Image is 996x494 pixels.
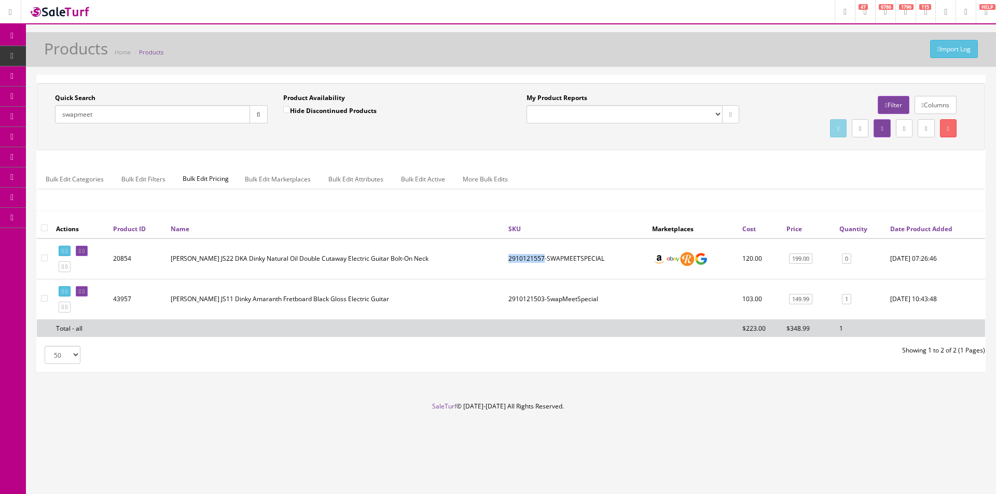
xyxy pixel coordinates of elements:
[52,319,109,337] td: Total - all
[167,238,504,279] td: Jackson JS22 DKA Dinky Natural Oil Double Cutaway Electric Guitar Bolt-On Neck
[504,279,648,319] td: 2910121503-SwapMeetSpecial
[44,40,108,57] h1: Products
[879,4,893,10] span: 6786
[890,224,952,233] a: Date Product Added
[738,238,782,279] td: 120.00
[171,224,189,233] a: Name
[742,224,756,233] a: Cost
[113,224,146,233] a: Product ID
[504,238,648,279] td: 2910121557-SWAPMEETSPECIAL
[113,169,174,189] a: Bulk Edit Filters
[789,253,812,264] a: 199.00
[886,279,985,319] td: 2025-09-18 10:43:48
[283,105,377,116] label: Hide Discontinued Products
[511,346,993,355] div: Showing 1 to 2 of 2 (1 Pages)
[115,48,131,56] a: Home
[738,279,782,319] td: 103.00
[527,93,587,103] label: My Product Reports
[52,219,109,238] th: Actions
[37,169,112,189] a: Bulk Edit Categories
[839,224,867,233] a: Quantity
[237,169,319,189] a: Bulk Edit Marketplaces
[283,106,290,113] input: Hide Discontinued Products
[789,294,812,305] a: 149.99
[738,319,782,337] td: $223.00
[859,4,868,10] span: 47
[139,48,163,56] a: Products
[886,238,985,279] td: 2019-09-13 07:26:46
[835,319,886,337] td: 1
[320,169,392,189] a: Bulk Edit Attributes
[694,252,708,266] img: google_shopping
[842,294,851,305] a: 1
[508,224,521,233] a: SKU
[393,169,453,189] a: Bulk Edit Active
[29,5,91,19] img: SaleTurf
[979,4,995,10] span: HELP
[55,93,95,103] label: Quick Search
[899,4,914,10] span: 1796
[666,252,680,266] img: ebay
[652,252,666,266] img: amazon
[109,238,167,279] td: 20854
[842,253,851,264] a: 0
[919,4,931,10] span: 115
[175,169,237,189] span: Bulk Edit Pricing
[782,319,835,337] td: $348.99
[283,93,345,103] label: Product Availability
[432,402,457,411] a: SaleTurf
[930,40,978,58] a: Import Log
[55,105,250,123] input: Search
[109,279,167,319] td: 43957
[648,219,738,238] th: Marketplaces
[680,252,694,266] img: reverb
[786,224,802,233] a: Price
[878,96,909,114] a: Filter
[167,279,504,319] td: Jackson JS11 Dinky Amaranth Fretboard Black Gloss Electric Guitar
[915,96,957,114] a: Columns
[454,169,516,189] a: More Bulk Edits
